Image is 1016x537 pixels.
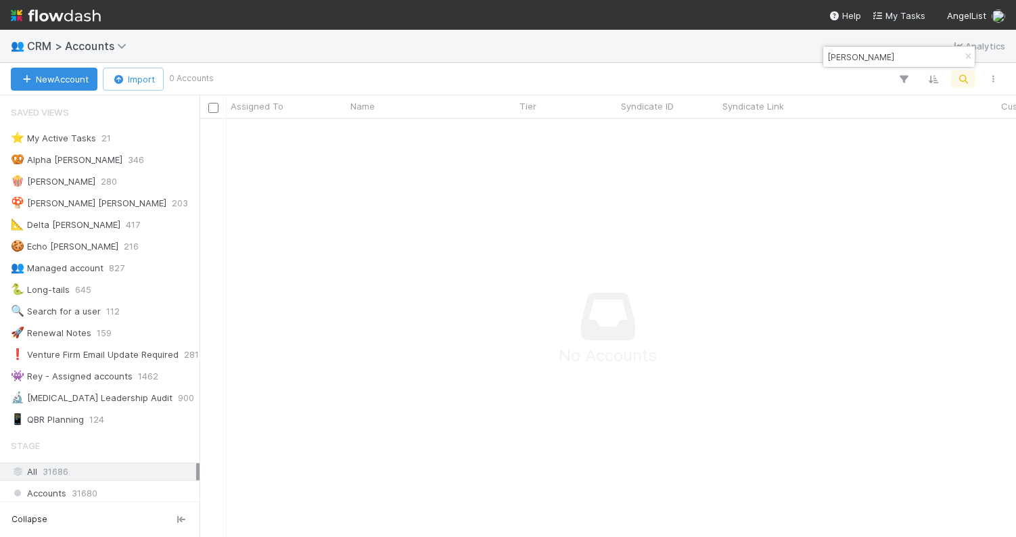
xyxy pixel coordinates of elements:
[11,238,118,255] div: Echo [PERSON_NAME]
[11,216,120,233] div: Delta [PERSON_NAME]
[11,197,24,208] span: 🍄
[184,346,199,363] span: 281
[11,173,95,190] div: [PERSON_NAME]
[11,390,172,406] div: [MEDICAL_DATA] Leadership Audit
[11,4,101,27] img: logo-inverted-e16ddd16eac7371096b0.svg
[11,195,166,212] div: [PERSON_NAME] [PERSON_NAME]
[124,238,139,255] span: 216
[11,346,179,363] div: Venture Firm Email Update Required
[11,303,101,320] div: Search for a user
[11,348,24,360] span: ❗
[11,368,133,385] div: Rey - Assigned accounts
[11,411,84,428] div: QBR Planning
[621,99,674,113] span: Syndicate ID
[11,513,47,526] span: Collapse
[11,463,196,480] div: All
[11,327,24,338] span: 🚀
[11,485,66,502] span: Accounts
[11,305,24,317] span: 🔍
[947,10,986,21] span: AngelList
[172,195,188,212] span: 203
[109,260,124,277] span: 827
[11,40,24,51] span: 👥
[178,390,194,406] span: 900
[11,413,24,425] span: 📱
[11,260,103,277] div: Managed account
[11,154,24,165] span: 🥨
[126,216,140,233] span: 417
[11,240,24,252] span: 🍪
[101,173,117,190] span: 280
[106,303,120,320] span: 112
[11,130,96,147] div: My Active Tasks
[27,39,133,53] span: CRM > Accounts
[11,262,24,273] span: 👥
[722,99,784,113] span: Syndicate Link
[829,9,861,22] div: Help
[11,151,122,168] div: Alpha [PERSON_NAME]
[72,485,97,502] span: 31680
[350,99,375,113] span: Name
[992,9,1005,23] img: avatar_4aa8e4fd-f2b7-45ba-a6a5-94a913ad1fe4.png
[11,283,24,295] span: 🐍
[11,392,24,403] span: 🔬
[103,68,164,91] button: Import
[11,175,24,187] span: 🍿
[101,130,111,147] span: 21
[11,370,24,381] span: 👾
[208,103,218,113] input: Toggle All Rows Selected
[43,463,68,480] span: 31686
[89,411,104,428] span: 124
[11,218,24,230] span: 📐
[75,281,91,298] span: 645
[11,432,40,459] span: Stage
[11,68,97,91] button: NewAccount
[11,132,24,143] span: ⭐
[11,99,69,126] span: Saved Views
[231,99,283,113] span: Assigned To
[128,151,144,168] span: 346
[11,281,70,298] div: Long-tails
[97,325,112,342] span: 159
[11,325,91,342] div: Renewal Notes
[872,10,925,21] span: My Tasks
[952,38,1005,54] a: Analytics
[138,368,158,385] span: 1462
[825,49,961,65] input: Search...
[169,72,214,85] small: 0 Accounts
[519,99,536,113] span: Tier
